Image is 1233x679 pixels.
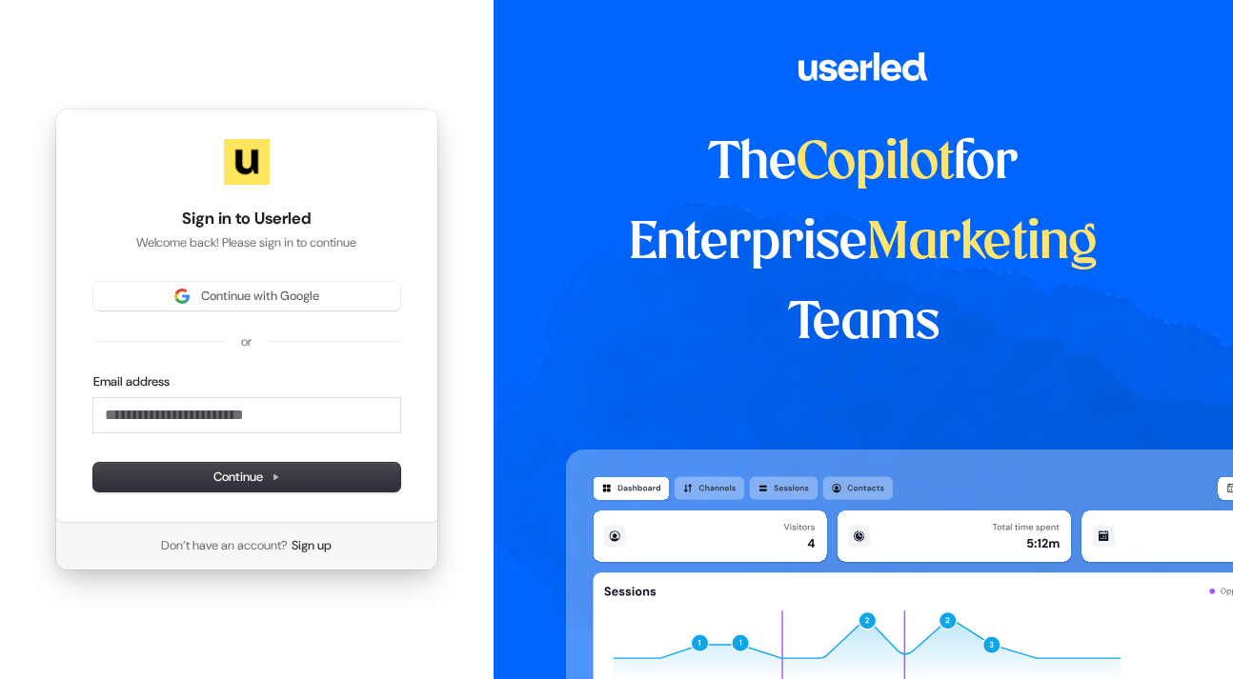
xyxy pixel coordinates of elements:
span: Don’t have an account? [161,537,288,554]
span: Continue with Google [201,288,319,305]
h1: The for Enterprise Teams [566,124,1162,364]
button: Sign in with GoogleContinue with Google [93,282,400,310]
button: Continue [93,463,400,491]
img: Sign in with Google [174,289,190,304]
label: Email address [93,373,170,390]
span: Continue [213,469,280,486]
span: Copilot [797,139,954,189]
p: Welcome back! Please sign in to continue [93,234,400,251]
a: Sign up [292,537,332,554]
img: Userled [224,139,270,185]
span: Marketing [867,219,1098,269]
h1: Sign in to Userled [93,208,400,230]
p: or [241,333,252,350]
